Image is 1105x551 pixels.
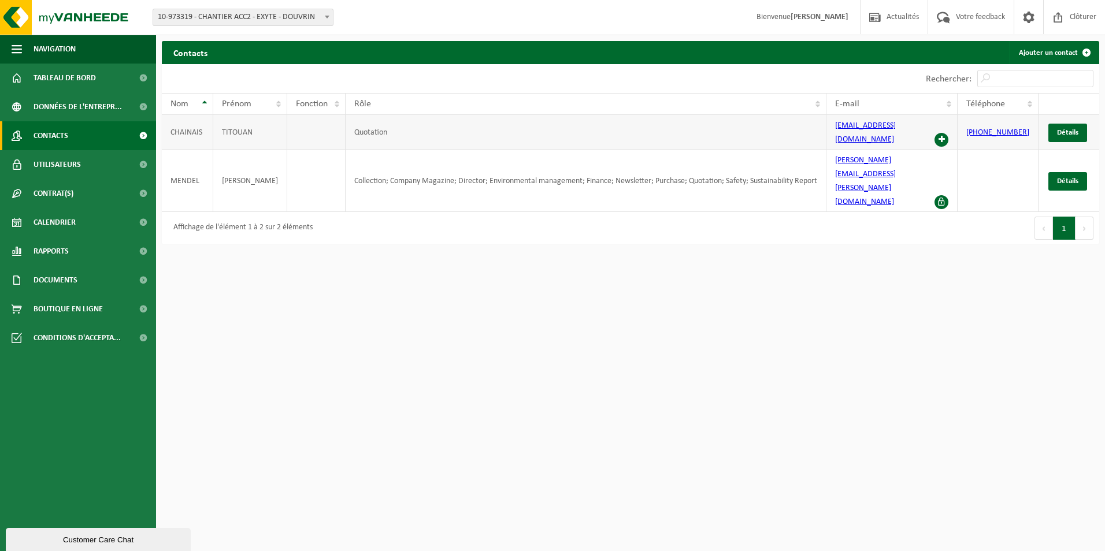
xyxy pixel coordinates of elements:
a: [PERSON_NAME][EMAIL_ADDRESS][PERSON_NAME][DOMAIN_NAME] [835,156,896,206]
div: Affichage de l'élément 1 à 2 sur 2 éléments [168,218,313,239]
strong: [PERSON_NAME] [791,13,848,21]
iframe: chat widget [6,526,193,551]
span: Nom [170,99,188,109]
span: Données de l'entrepr... [34,92,122,121]
span: Utilisateurs [34,150,81,179]
a: Ajouter un contact [1010,41,1098,64]
span: Détails [1057,177,1078,185]
span: E-mail [835,99,859,109]
span: 10-973319 - CHANTIER ACC2 - EXYTE - DOUVRIN [153,9,333,25]
h2: Contacts [162,41,219,64]
td: MENDEL [162,150,213,212]
span: Fonction [296,99,328,109]
td: TITOUAN [213,115,287,150]
td: Quotation [346,115,827,150]
span: Calendrier [34,208,76,237]
span: Conditions d'accepta... [34,323,121,352]
span: Navigation [34,35,76,64]
a: Détails [1048,124,1087,142]
span: Boutique en ligne [34,295,103,323]
span: Rôle [354,99,371,109]
a: [PHONE_NUMBER] [966,128,1029,137]
a: Détails [1048,172,1087,191]
label: Rechercher: [926,75,971,84]
button: Previous [1034,217,1053,240]
td: [PERSON_NAME] [213,150,287,212]
span: Tableau de bord [34,64,96,92]
span: Contrat(s) [34,179,73,208]
button: Next [1076,217,1093,240]
span: Prénom [222,99,251,109]
span: 10-973319 - CHANTIER ACC2 - EXYTE - DOUVRIN [153,9,333,26]
span: Détails [1057,129,1078,136]
span: Documents [34,266,77,295]
td: Collection; Company Magazine; Director; Environmental management; Finance; Newsletter; Purchase; ... [346,150,827,212]
button: 1 [1053,217,1076,240]
span: Rapports [34,237,69,266]
span: Téléphone [966,99,1005,109]
td: CHAINAIS [162,115,213,150]
span: Contacts [34,121,68,150]
a: [EMAIL_ADDRESS][DOMAIN_NAME] [835,121,896,144]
